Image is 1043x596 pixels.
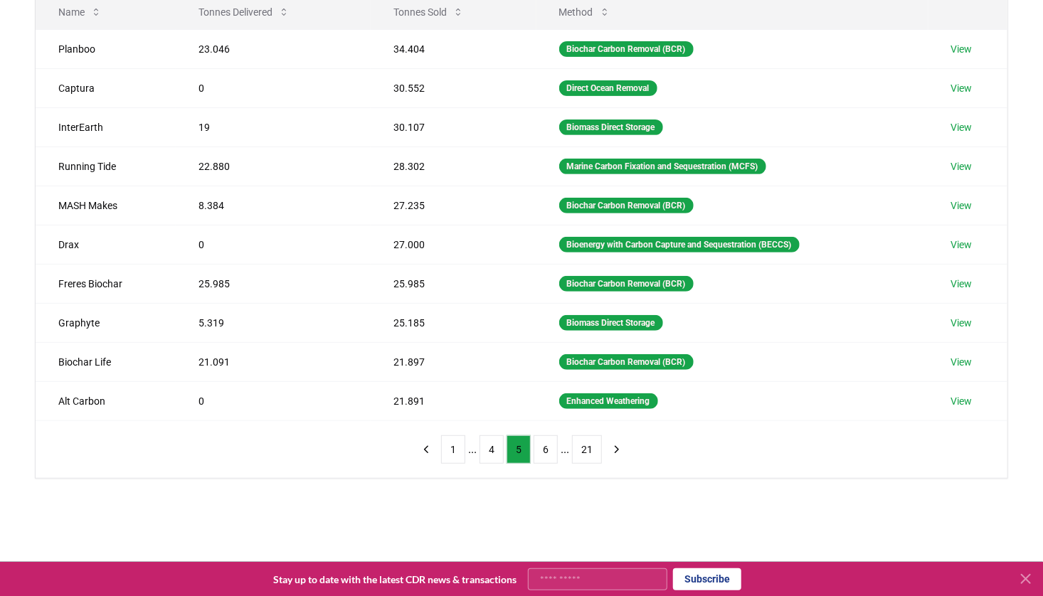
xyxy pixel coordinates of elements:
td: Alt Carbon [36,381,176,420]
td: 30.107 [371,107,536,147]
td: 34.404 [371,29,536,68]
td: 21.891 [371,381,536,420]
a: View [951,316,973,330]
a: View [951,81,973,95]
div: Biochar Carbon Removal (BCR) [559,354,694,370]
td: 25.985 [371,264,536,303]
a: View [951,394,973,408]
td: 25.985 [176,264,371,303]
div: Biochar Carbon Removal (BCR) [559,276,694,292]
td: 25.185 [371,303,536,342]
a: View [951,159,973,174]
a: View [951,198,973,213]
div: Bioenergy with Carbon Capture and Sequestration (BECCS) [559,237,800,252]
a: View [951,120,973,134]
div: Biochar Carbon Removal (BCR) [559,198,694,213]
td: 8.384 [176,186,371,225]
div: Direct Ocean Removal [559,80,657,96]
a: View [951,277,973,291]
td: 23.046 [176,29,371,68]
button: 1 [441,435,465,464]
td: 21.897 [371,342,536,381]
td: Biochar Life [36,342,176,381]
td: 27.000 [371,225,536,264]
td: 0 [176,381,371,420]
div: Biomass Direct Storage [559,119,663,135]
td: 0 [176,68,371,107]
button: 21 [572,435,602,464]
td: Running Tide [36,147,176,186]
div: Biomass Direct Storage [559,315,663,331]
button: 5 [507,435,531,464]
td: 28.302 [371,147,536,186]
a: View [951,355,973,369]
td: 22.880 [176,147,371,186]
td: Graphyte [36,303,176,342]
a: View [951,42,973,56]
td: 27.235 [371,186,536,225]
td: MASH Makes [36,186,176,225]
td: 21.091 [176,342,371,381]
td: Freres Biochar [36,264,176,303]
div: Enhanced Weathering [559,393,658,409]
button: next page [605,435,629,464]
td: 30.552 [371,68,536,107]
td: 19 [176,107,371,147]
td: 0 [176,225,371,264]
li: ... [561,441,569,458]
td: 5.319 [176,303,371,342]
div: Marine Carbon Fixation and Sequestration (MCFS) [559,159,766,174]
td: Planboo [36,29,176,68]
td: Captura [36,68,176,107]
div: Biochar Carbon Removal (BCR) [559,41,694,57]
li: ... [468,441,477,458]
td: InterEarth [36,107,176,147]
button: previous page [414,435,438,464]
a: View [951,238,973,252]
button: 4 [480,435,504,464]
button: 6 [534,435,558,464]
td: Drax [36,225,176,264]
